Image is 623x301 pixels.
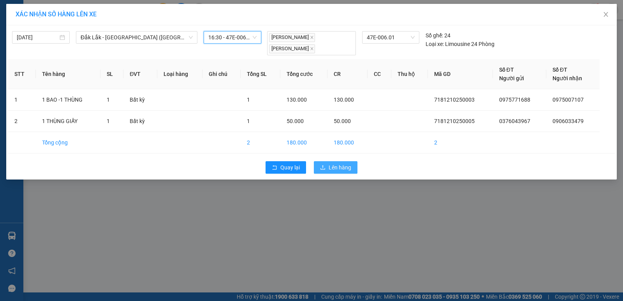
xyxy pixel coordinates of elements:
[241,132,280,153] td: 2
[428,59,493,89] th: Mã GD
[202,59,241,89] th: Ghi chú
[100,59,123,89] th: SL
[107,97,110,103] span: 1
[595,4,617,26] button: Close
[188,35,193,40] span: down
[247,118,250,124] span: 1
[123,59,157,89] th: ĐVT
[499,118,530,124] span: 0376043967
[368,59,391,89] th: CC
[7,7,19,16] span: Gửi:
[17,33,58,42] input: 12/10/2025
[272,165,277,171] span: rollback
[553,67,567,73] span: Số ĐT
[67,7,121,25] div: Bến xe Miền Đông
[603,11,609,18] span: close
[7,55,121,74] div: Tên hàng: 1 THÙNG GIẤY ( : 1 )
[67,25,121,36] div: 0906033479
[434,118,475,124] span: 7181210250005
[287,97,307,103] span: 130.000
[329,163,351,172] span: Lên hàng
[241,59,280,89] th: Tổng SL
[426,31,443,40] span: Số ghế:
[36,111,100,132] td: 1 THÙNG GIẤY
[426,40,444,48] span: Loại xe:
[287,118,304,124] span: 50.000
[8,111,36,132] td: 2
[36,59,100,89] th: Tên hàng
[280,59,327,89] th: Tổng cước
[426,40,495,48] div: Limousine 24 Phòng
[6,41,62,50] div: 50.000
[157,59,202,89] th: Loại hàng
[269,33,315,42] span: [PERSON_NAME]
[553,118,584,124] span: 0906033479
[391,59,428,89] th: Thu hộ
[8,59,36,89] th: STT
[334,118,351,124] span: 50.000
[16,11,97,18] span: XÁC NHẬN SỐ HÀNG LÊN XE
[320,165,326,171] span: upload
[310,35,314,39] span: close
[499,67,514,73] span: Số ĐT
[428,132,493,153] td: 2
[314,161,357,174] button: uploadLên hàng
[426,31,451,40] div: 24
[107,118,110,124] span: 1
[36,132,100,153] td: Tổng cộng
[434,97,475,103] span: 7181210250003
[280,132,327,153] td: 180.000
[367,32,415,43] span: 47E-006.01
[7,25,61,36] div: 0376043967
[310,47,314,51] span: close
[327,59,368,89] th: CR
[8,89,36,111] td: 1
[67,7,85,16] span: Nhận:
[280,163,300,172] span: Quay lại
[553,75,582,81] span: Người nhận
[553,97,584,103] span: 0975007107
[208,32,257,43] span: 16:30 - 47E-006.01
[123,89,157,111] td: Bất kỳ
[123,111,157,132] td: Bất kỳ
[499,97,530,103] span: 0975771688
[6,42,18,50] span: CR :
[269,44,315,53] span: [PERSON_NAME]
[334,97,354,103] span: 130.000
[499,75,524,81] span: Người gửi
[81,32,193,43] span: Đắk Lắk - Sài Gòn (BXMĐ mới)
[36,89,100,111] td: 1 BAO -1 THÙNG
[7,7,61,25] div: VP Nông Trường 718
[266,161,306,174] button: rollbackQuay lại
[247,97,250,103] span: 1
[327,132,368,153] td: 180.000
